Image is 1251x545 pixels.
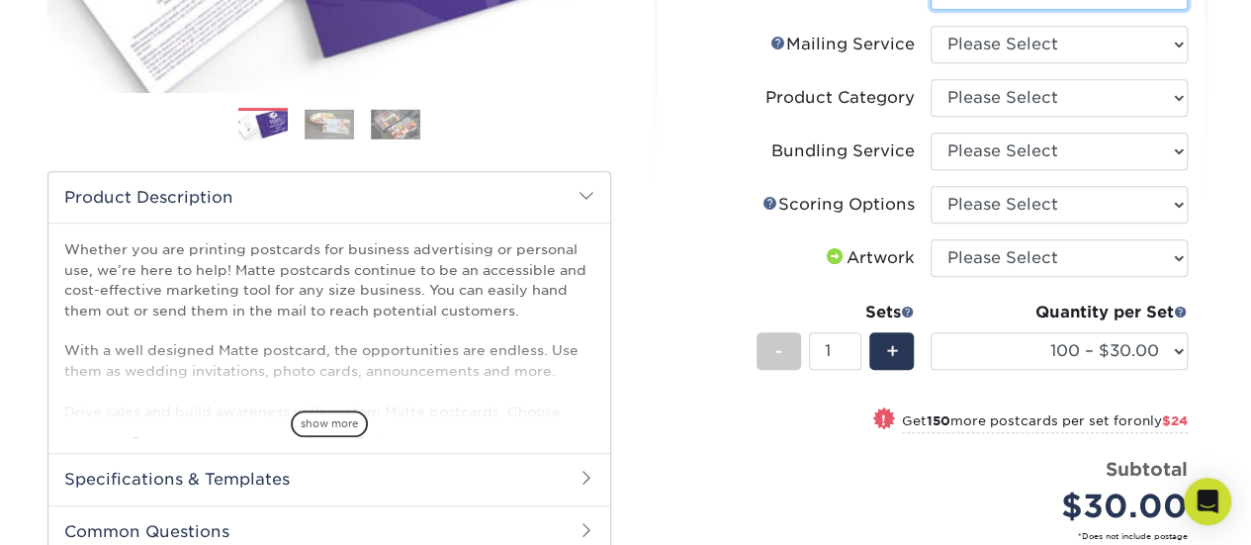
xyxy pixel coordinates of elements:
[238,109,288,143] img: Postcards 01
[688,530,1188,542] small: *Does not include postage
[757,301,915,324] div: Sets
[762,193,915,217] div: Scoring Options
[902,413,1188,433] small: Get more postcards per set for
[823,246,915,270] div: Artwork
[291,410,368,437] span: show more
[771,139,915,163] div: Bundling Service
[64,239,594,482] p: Whether you are printing postcards for business advertising or personal use, we’re here to help! ...
[1162,413,1188,428] span: $24
[1133,413,1188,428] span: only
[881,409,886,430] span: !
[48,172,610,223] h2: Product Description
[305,109,354,139] img: Postcards 02
[770,33,915,56] div: Mailing Service
[945,483,1188,530] div: $30.00
[765,86,915,110] div: Product Category
[931,301,1188,324] div: Quantity per Set
[927,413,950,428] strong: 150
[371,109,420,139] img: Postcards 03
[1106,458,1188,480] strong: Subtotal
[774,336,783,366] span: -
[1184,478,1231,525] div: Open Intercom Messenger
[885,336,898,366] span: +
[48,453,610,504] h2: Specifications & Templates
[5,485,168,538] iframe: Google Customer Reviews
